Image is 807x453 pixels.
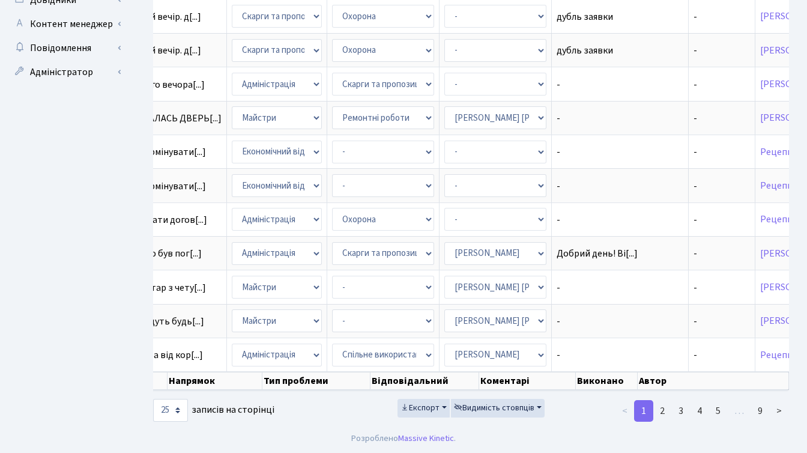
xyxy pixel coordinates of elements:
[694,281,697,294] span: -
[370,372,479,390] th: Відповідальний
[694,315,697,328] span: -
[760,348,800,362] a: Рецепція
[694,247,697,260] span: -
[351,432,456,445] div: Розроблено .
[397,399,450,418] button: Експорт
[479,372,576,390] th: Коментарі
[123,112,222,125] span: СЛОМАЛАСЬ ДВЕРЬ[...]
[694,145,697,159] span: -
[694,78,697,91] span: -
[653,400,672,422] a: 2
[634,400,653,422] a: 1
[760,179,800,192] a: Рецепція
[123,180,206,193] span: Розтермінувати[...]
[694,44,697,57] span: -
[123,247,202,260] span: зі мною був пог[...]
[557,215,683,225] span: -
[123,145,206,159] span: Розтермінувати[...]
[751,400,770,422] a: 9
[262,372,370,390] th: Тип проблеми
[694,180,697,193] span: -
[557,181,683,191] span: -
[153,399,188,422] select: записів на сторінці
[454,402,534,414] span: Видимість стовпців
[123,315,204,328] span: проведуть будь[...]
[557,147,683,157] span: -
[123,281,206,294] span: Коментар з чету[...]
[123,44,201,57] span: добрий вечір. д[...]
[153,399,274,422] label: записів на сторінці
[123,78,205,91] span: Доброго вечора[...]
[123,213,207,227] span: Розірвати догов[...]
[557,247,638,260] span: Добрий день! Ві[...]
[557,317,683,326] span: -
[398,432,454,445] a: Massive Kinetic
[709,400,728,422] a: 5
[451,399,545,418] button: Видимість стовпців
[123,348,203,362] span: Відмова від кор[...]
[760,213,800,226] a: Рецепція
[694,10,697,23] span: -
[6,36,126,60] a: Повідомлення
[557,12,683,22] span: дубль заявки
[400,402,440,414] span: Експорт
[557,80,683,90] span: -
[6,12,126,36] a: Контент менеджер
[123,10,201,23] span: добрий вечір. д[...]
[557,114,683,123] span: -
[557,283,683,293] span: -
[769,400,789,422] a: >
[671,400,691,422] a: 3
[694,112,697,125] span: -
[576,372,638,390] th: Виконано
[168,372,262,390] th: Напрямок
[557,46,683,55] span: дубль заявки
[6,60,126,84] a: Адміністратор
[760,145,800,159] a: Рецепція
[694,213,697,227] span: -
[557,350,683,360] span: -
[694,348,697,362] span: -
[690,400,709,422] a: 4
[638,372,789,390] th: Автор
